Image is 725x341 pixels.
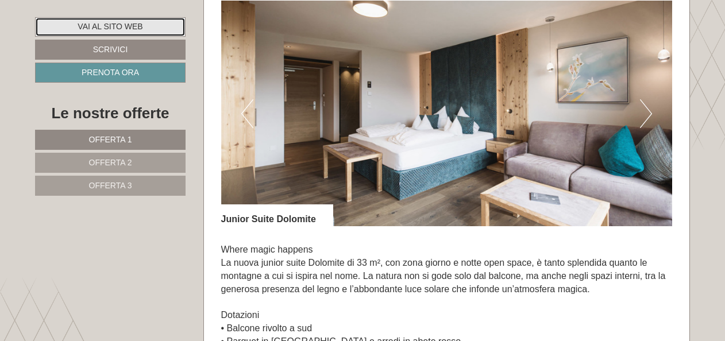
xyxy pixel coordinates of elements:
[89,181,132,190] span: Offerta 3
[35,17,186,37] a: Vai al sito web
[35,40,186,60] a: Scrivici
[89,135,132,144] span: Offerta 1
[35,63,186,83] a: Prenota ora
[35,103,186,124] div: Le nostre offerte
[89,158,132,167] span: Offerta 2
[221,1,673,226] img: image
[221,204,333,226] div: Junior Suite Dolomite
[241,99,253,128] button: Previous
[640,99,652,128] button: Next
